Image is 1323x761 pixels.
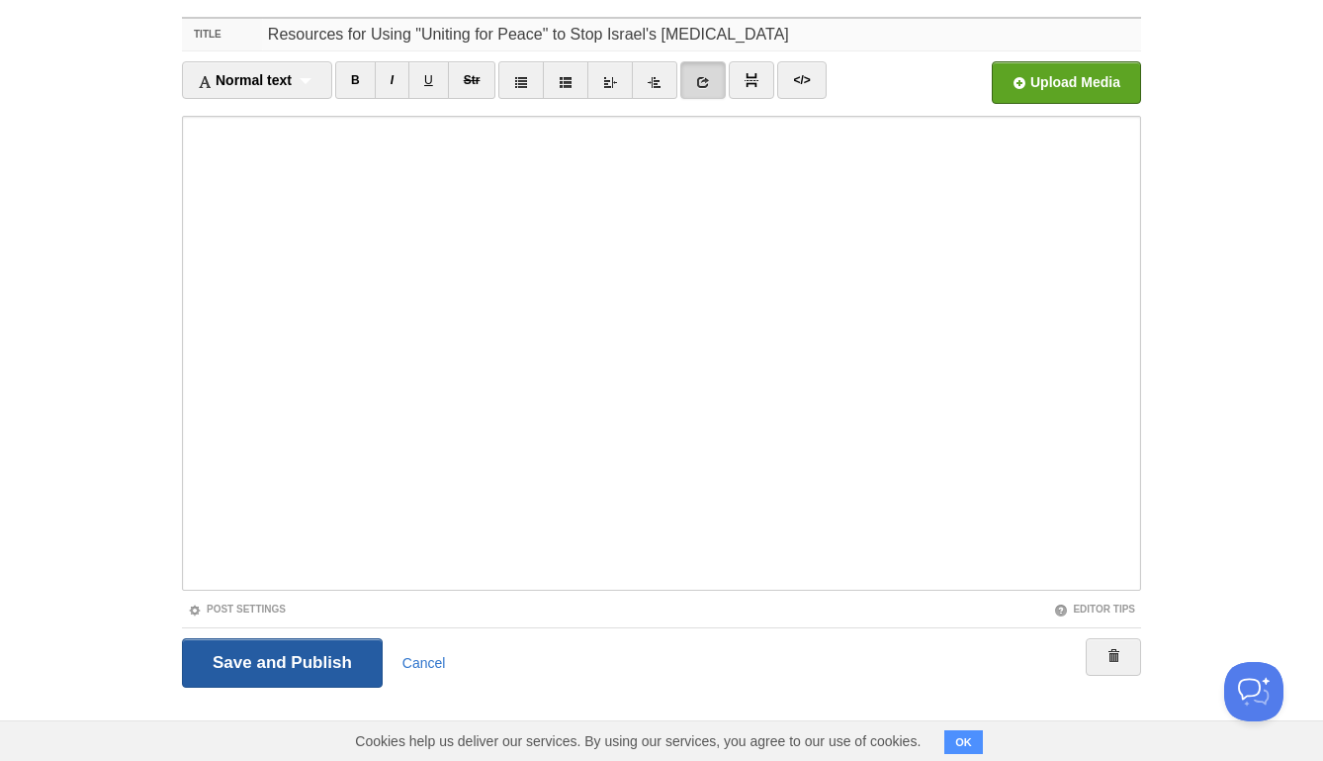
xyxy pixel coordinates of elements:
a: Cancel [402,655,446,671]
a: Editor Tips [1054,604,1135,615]
span: Normal text [198,72,292,88]
a: B [335,61,376,99]
img: pagebreak-icon.png [745,73,758,87]
label: Title [182,19,262,50]
a: U [408,61,449,99]
input: Save and Publish [182,638,383,688]
del: Str [464,73,481,87]
button: OK [944,730,983,754]
a: </> [777,61,826,99]
span: Cookies help us deliver our services. By using our services, you agree to our use of cookies. [335,721,940,761]
a: I [375,61,409,99]
iframe: Help Scout Beacon - Open [1224,662,1283,721]
a: Post Settings [188,604,286,615]
a: Str [448,61,496,99]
